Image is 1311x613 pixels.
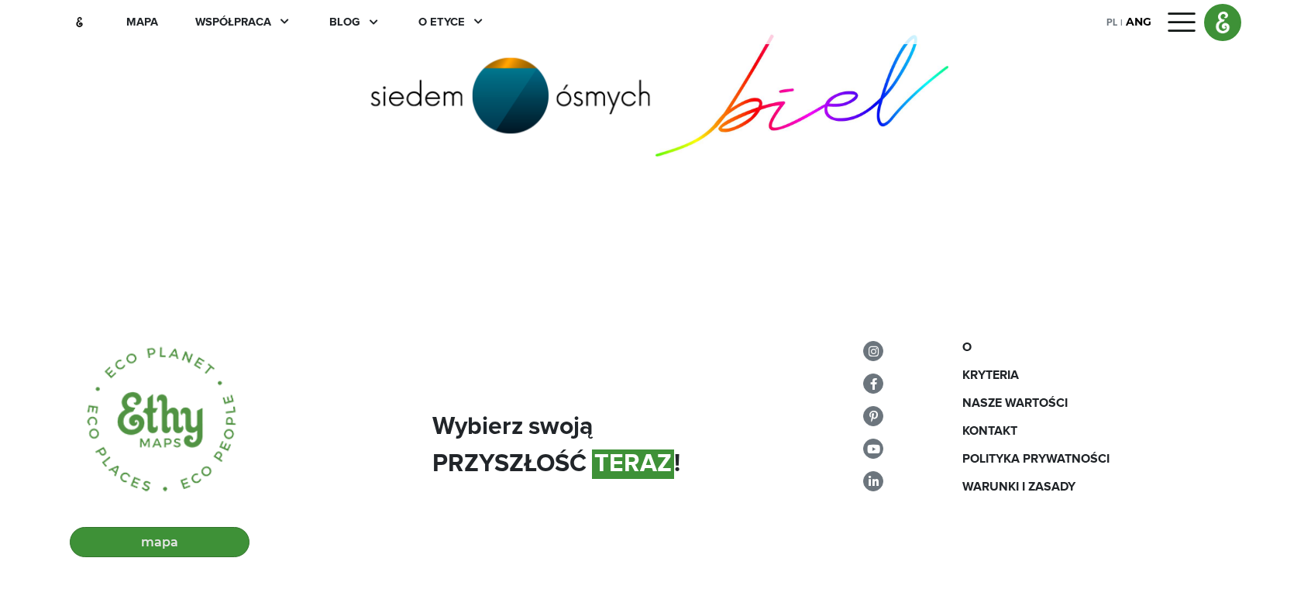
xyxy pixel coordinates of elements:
[962,480,1075,493] font: Warunki i zasady
[962,397,1068,409] font: Nasze wartości
[432,415,523,439] font: Wybierz
[962,341,972,353] font: O
[962,369,1019,381] font: kryteria
[523,415,528,439] font: |
[962,453,1110,465] font: Polityka prywatności
[432,452,587,477] font: PRZYSZŁOŚĆ
[962,425,1017,437] font: kontakt
[418,16,465,28] font: O etyce
[141,535,178,549] font: mapa
[363,50,655,141] img: 620feb5efb021661e02b456f
[126,16,158,28] font: mapa
[70,12,89,32] img: logo etyczne
[195,16,271,28] font: współpraca
[329,16,360,28] font: blog
[70,335,249,515] img: logo3.png
[70,527,249,557] button: mapa
[1120,18,1123,28] font: |
[594,452,672,477] font: TERAZ
[1106,18,1117,28] font: PL
[528,415,593,439] font: swoją
[1205,5,1240,40] img: logo ethy
[587,452,592,477] font: |
[1126,15,1151,29] font: ANG
[674,452,680,477] font: !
